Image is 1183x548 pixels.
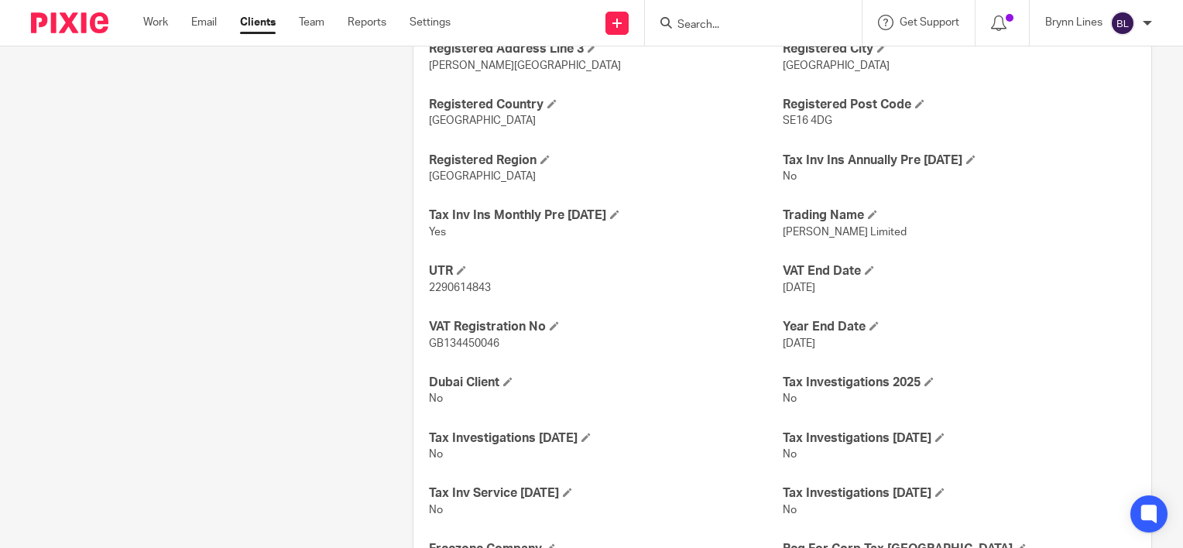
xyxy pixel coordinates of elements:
span: [DATE] [783,283,815,293]
a: Team [299,15,324,30]
span: No [783,393,797,404]
span: No [783,505,797,515]
span: SE16 4DG [783,115,832,126]
h4: Tax Investigations [DATE] [783,485,1136,502]
h4: Dubai Client [429,375,782,391]
h4: Tax Inv Service [DATE] [429,485,782,502]
span: No [783,449,797,460]
h4: Tax Inv Ins Annually Pre [DATE] [783,152,1136,169]
span: [GEOGRAPHIC_DATA] [783,60,890,71]
span: No [429,393,443,404]
h4: Registered Post Code [783,97,1136,113]
a: Email [191,15,217,30]
h4: Registered Region [429,152,782,169]
input: Search [676,19,815,33]
h4: Tax Investigations 2025 [783,375,1136,391]
h4: Trading Name [783,207,1136,224]
a: Work [143,15,168,30]
a: Settings [410,15,451,30]
h4: UTR [429,263,782,279]
h4: VAT Registration No [429,319,782,335]
h4: Tax Investigations [DATE] [429,430,782,447]
span: [DATE] [783,338,815,349]
span: No [429,505,443,515]
span: [GEOGRAPHIC_DATA] [429,171,536,182]
h4: Tax Investigations [DATE] [783,430,1136,447]
img: svg%3E [1110,11,1135,36]
h4: Registered Address Line 3 [429,41,782,57]
span: No [783,171,797,182]
h4: Year End Date [783,319,1136,335]
h4: Registered Country [429,97,782,113]
span: Yes [429,227,446,238]
a: Clients [240,15,276,30]
span: [PERSON_NAME] Limited [783,227,907,238]
img: Pixie [31,12,108,33]
span: [PERSON_NAME][GEOGRAPHIC_DATA] [429,60,621,71]
span: 2290614843 [429,283,491,293]
h4: Tax Inv Ins Monthly Pre [DATE] [429,207,782,224]
span: No [429,449,443,460]
span: Get Support [900,17,959,28]
h4: VAT End Date [783,263,1136,279]
span: [GEOGRAPHIC_DATA] [429,115,536,126]
a: Reports [348,15,386,30]
span: GB134450046 [429,338,499,349]
h4: Registered City [783,41,1136,57]
p: Brynn Lines [1045,15,1102,30]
